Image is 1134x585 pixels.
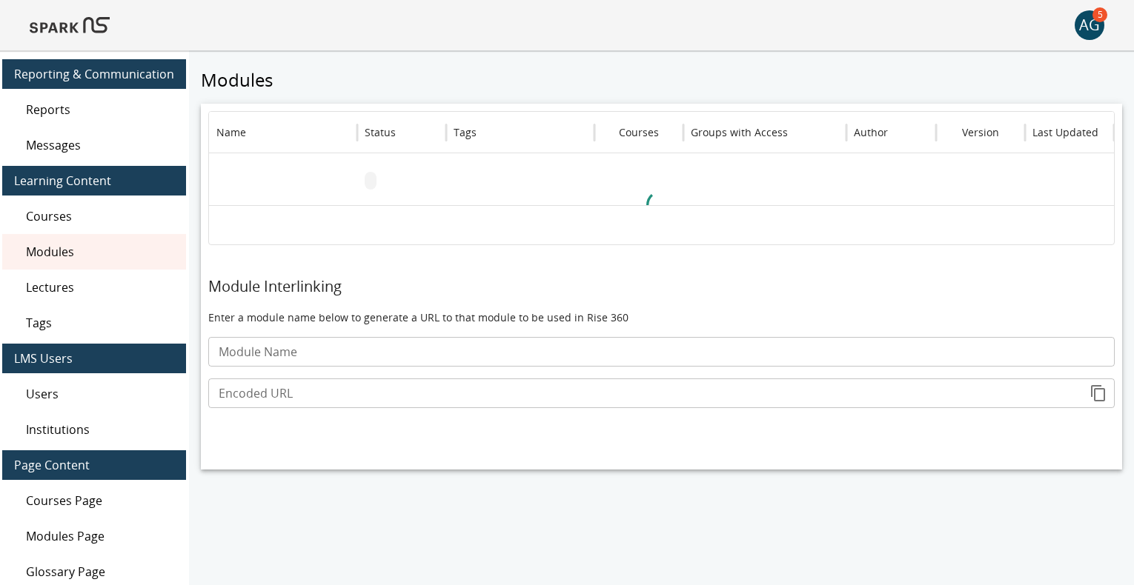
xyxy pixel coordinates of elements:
div: Tags [454,125,477,139]
span: Page Content [14,456,174,474]
div: Reports [2,92,186,127]
span: Modules [26,243,174,261]
div: Lectures [2,270,186,305]
div: AG [1075,10,1104,40]
div: Messages [2,127,186,163]
span: 5 [1092,7,1107,22]
h6: Last Updated [1032,124,1098,141]
div: Version [962,125,999,139]
div: Courses [619,125,659,139]
div: Author [854,125,888,139]
button: account of current user [1075,10,1104,40]
span: Users [26,385,174,403]
div: Institutions [2,412,186,447]
h6: Module Interlinking [208,275,1115,298]
div: Users [2,376,186,412]
span: Institutions [26,421,174,438]
div: Page Content [2,450,186,480]
div: Reporting & Communication [2,59,186,89]
h5: Modules [201,68,1122,92]
p: Enter a module name below to generate a URL to that module to be used in Rise 360 [208,310,1115,325]
span: Courses [26,207,174,225]
div: Modules Page [2,518,186,554]
span: Lectures [26,278,174,296]
div: Status [365,125,396,139]
div: Tags [2,305,186,341]
div: Modules [2,234,186,270]
div: Learning Content [2,166,186,195]
span: Courses Page [26,492,174,509]
img: Logo of SPARK at Stanford [30,7,110,43]
span: Messages [26,136,174,154]
div: Courses [2,198,186,234]
span: Modules Page [26,527,174,545]
span: Reporting & Communication [14,65,174,83]
span: Glossary Page [26,563,174,581]
span: Reports [26,101,174,118]
button: copy to clipboard [1084,378,1113,408]
span: Tags [26,314,174,332]
div: LMS Users [2,344,186,373]
span: Learning Content [14,172,174,190]
div: Courses Page [2,483,186,518]
h6: Groups with Access [691,124,788,141]
span: LMS Users [14,350,174,367]
div: Name [216,125,246,139]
